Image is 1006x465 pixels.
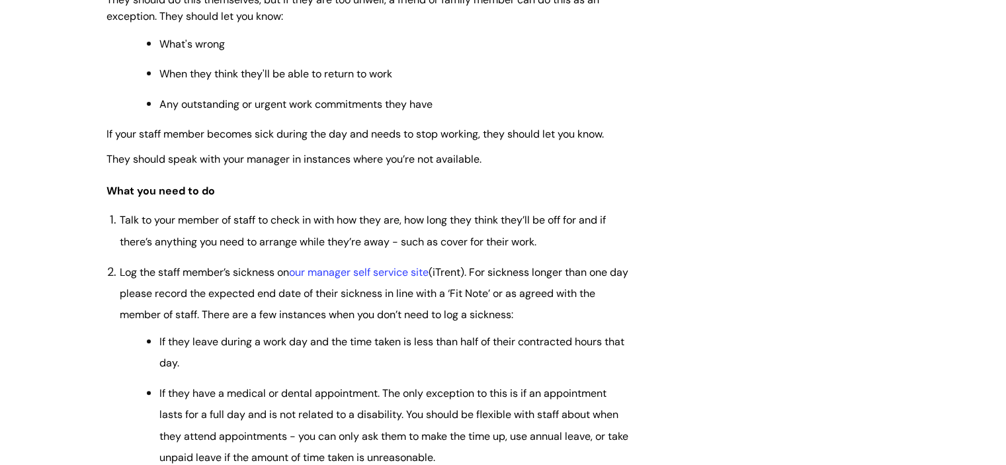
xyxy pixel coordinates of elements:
span: Any outstanding or urgent work commitments they have [159,97,433,111]
span: Log the staff member’s sickness on (iTrent). For sickness longer than one day please record the e... [120,265,628,322]
a: our manager self service site [289,265,429,279]
span: What's wrong [159,37,225,51]
span: If they have a medical or dental appointment. The only exception to this is if an appointment las... [159,386,628,464]
span: If they leave during a work day and the time taken is less than half of their contracted hours th... [159,335,624,370]
span: When they think they'll be able to return to work [159,67,392,81]
span: Talk to your member of staff to check in with how they are, how long they think they’ll be off fo... [120,213,606,248]
span: They should speak with your manager in instances where you’re not available. [106,152,482,166]
span: If your staff member becomes sick during the day and needs to stop working, they should let you k... [106,127,604,141]
span: What you need to do [106,184,215,198]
